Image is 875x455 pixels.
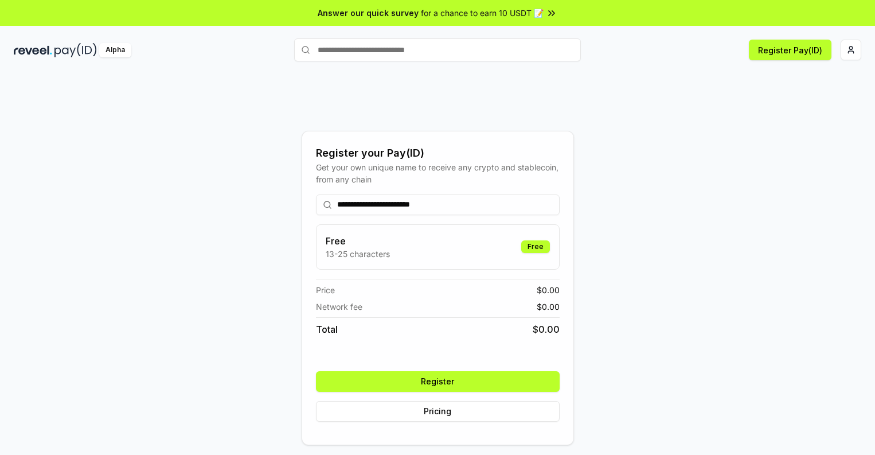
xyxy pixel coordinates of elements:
[749,40,831,60] button: Register Pay(ID)
[14,43,52,57] img: reveel_dark
[537,301,560,313] span: $ 0.00
[316,371,560,392] button: Register
[421,7,544,19] span: for a chance to earn 10 USDT 📝
[99,43,131,57] div: Alpha
[316,322,338,336] span: Total
[326,234,390,248] h3: Free
[316,301,362,313] span: Network fee
[318,7,419,19] span: Answer our quick survey
[537,284,560,296] span: $ 0.00
[316,284,335,296] span: Price
[54,43,97,57] img: pay_id
[316,145,560,161] div: Register your Pay(ID)
[316,401,560,422] button: Pricing
[316,161,560,185] div: Get your own unique name to receive any crypto and stablecoin, from any chain
[326,248,390,260] p: 13-25 characters
[521,240,550,253] div: Free
[533,322,560,336] span: $ 0.00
